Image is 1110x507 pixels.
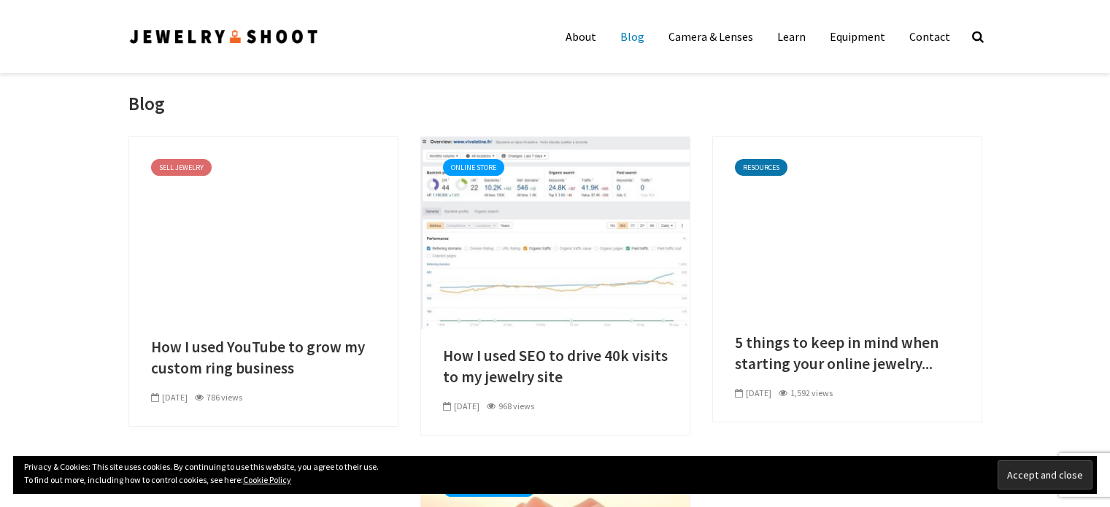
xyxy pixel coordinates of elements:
[195,391,242,404] div: 786 views
[609,22,655,51] a: Blog
[128,92,165,116] h1: Blog
[898,22,961,51] a: Contact
[735,159,787,176] a: Resources
[421,224,690,239] a: How I used SEO to drive 40k visits to my jewelry site
[13,456,1097,494] div: Privacy & Cookies: This site uses cookies. By continuing to use this website, you agree to their ...
[998,460,1092,489] input: Accept and close
[443,159,504,176] a: Online Store
[443,400,479,411] span: [DATE]
[129,220,398,234] a: How I used YouTube to grow my custom ring business
[779,387,833,400] div: 1,592 views
[735,387,771,398] span: [DATE]
[735,333,960,374] a: 5 things to keep in mind when starting your online jewelry...
[766,22,817,51] a: Learn
[128,27,320,47] img: Jewelry Photographer Bay Area - San Francisco | Nationwide via Mail
[555,22,607,51] a: About
[443,346,668,387] a: How I used SEO to drive 40k visits to my jewelry site
[487,400,534,413] div: 968 views
[151,337,376,379] a: How I used YouTube to grow my custom ring business
[151,159,212,176] a: Sell Jewelry
[819,22,896,51] a: Equipment
[658,22,764,51] a: Camera & Lenses
[713,217,982,232] a: 5 things to keep in mind when starting your online jewelry business
[151,392,188,403] span: [DATE]
[243,474,291,485] a: Cookie Policy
